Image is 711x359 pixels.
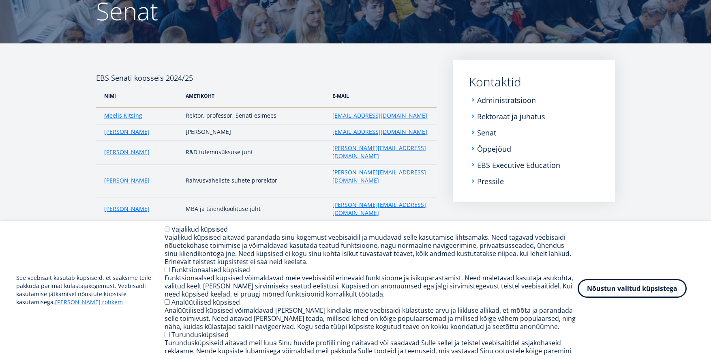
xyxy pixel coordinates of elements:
[182,140,328,165] td: R&D tulemusüksuse juht
[171,298,240,307] label: Analüütilised küpsised
[578,279,687,298] button: Nõustun valitud küpsistega
[182,197,328,221] td: MBA ja täiendkoolituse juht
[165,274,578,298] div: Funktsionaalsed küpsised võimaldavad meie veebisaidil erinevaid funktsioone ja isikupärastamist. ...
[171,225,228,234] label: Vajalikud küpsised
[477,96,536,104] a: Administratsioon
[182,84,328,108] th: AMetikoht
[104,148,150,156] a: [PERSON_NAME]
[171,265,250,274] label: Funktsionaalsed küpsised
[332,168,428,185] a: [PERSON_NAME][EMAIL_ADDRESS][DOMAIN_NAME]
[182,165,328,197] td: Rahvusvaheliste suhete prorektor
[182,124,328,140] td: [PERSON_NAME]
[182,108,328,124] td: Rektor, professor, Senati esimees
[477,161,560,169] a: EBS Executive Education
[332,112,427,120] a: [EMAIL_ADDRESS][DOMAIN_NAME]
[477,129,496,137] a: Senat
[104,205,150,213] a: [PERSON_NAME]
[16,274,165,306] p: See veebisait kasutab küpsiseid, et saaksime teile pakkuda parimat külastajakogemust. Veebisaidi ...
[165,233,578,266] div: Vajalikud küpsised aitavad parandada sinu kogemust veebisaidil ja muudavad selle kasutamise lihts...
[55,298,123,306] a: [PERSON_NAME] rohkem
[165,306,578,331] div: Analüütilised küpsised võimaldavad [PERSON_NAME] kindlaks meie veebisaidi külastuste arvu ja liik...
[469,76,599,88] a: Kontaktid
[477,145,511,153] a: Õppejõud
[104,112,142,120] a: Meelis Kitsing
[332,201,428,217] a: [PERSON_NAME][EMAIL_ADDRESS][DOMAIN_NAME]
[477,177,504,185] a: Pressile
[104,128,150,136] a: [PERSON_NAME]
[165,339,578,355] div: Turundusküpsiseid aitavad meil luua Sinu huvide profiili ning näitavad või saadavad Sulle sellel ...
[477,112,545,120] a: Rektoraat ja juhatus
[104,176,150,185] a: [PERSON_NAME]
[96,84,182,108] th: NIMI
[171,330,229,339] label: Turundusküpsised
[96,60,437,84] h4: EBS Senati koosseis 2024/25
[328,84,437,108] th: e-Mail
[332,128,427,136] a: [EMAIL_ADDRESS][DOMAIN_NAME]
[332,144,428,160] a: [PERSON_NAME][EMAIL_ADDRESS][DOMAIN_NAME]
